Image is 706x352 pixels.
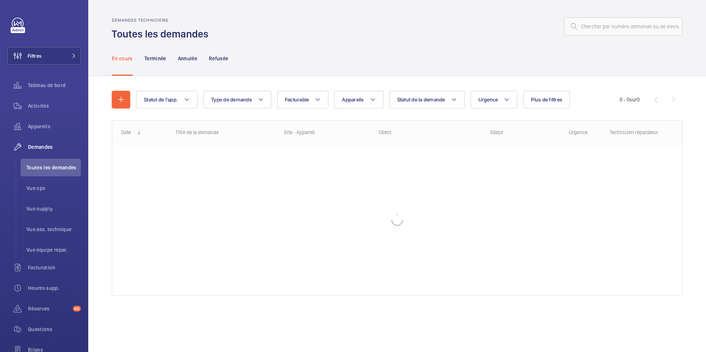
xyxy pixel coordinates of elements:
span: Réserves [28,305,70,312]
span: Vue ops [26,184,81,192]
span: 0 - 0 0 [620,97,640,102]
span: Vue équipe répar. [26,246,81,254]
button: Filtres [7,47,81,65]
button: Plus de filtres [523,91,570,108]
span: Facturable [285,97,309,103]
button: Appareils [334,91,383,108]
span: Questions [28,326,81,333]
span: sur [630,97,637,103]
p: En cours [112,55,133,62]
span: Type de demande [211,97,252,103]
h1: Toutes les demandes [112,27,213,41]
button: Statut de l'app. [136,91,197,108]
span: Demandes [28,143,81,151]
button: Type de demande [203,91,271,108]
span: Plus de filtres [531,97,562,103]
p: Annulée [178,55,197,62]
span: 60 [73,306,81,312]
span: Tableau de bord [28,82,81,89]
span: Filtres [28,52,42,60]
input: Chercher par numéro demande ou de devis [564,17,682,36]
span: Activités [28,102,81,109]
span: Appareils [28,123,81,130]
p: Terminée [145,55,166,62]
p: Refusée [209,55,228,62]
button: Statut de la demande [389,91,465,108]
span: Urgence [478,97,498,103]
span: Statut de l'app. [144,97,178,103]
button: Facturable [277,91,329,108]
button: Urgence [471,91,518,108]
span: Heures supp. [28,284,81,292]
span: Facturation [28,264,81,271]
span: Vue supply [26,205,81,212]
span: Appareils [342,97,364,103]
h2: Demandes techniciens [112,18,213,23]
span: Statut de la demande [397,97,445,103]
span: Toutes les demandes [26,164,81,171]
span: Vue ass. technique [26,226,81,233]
